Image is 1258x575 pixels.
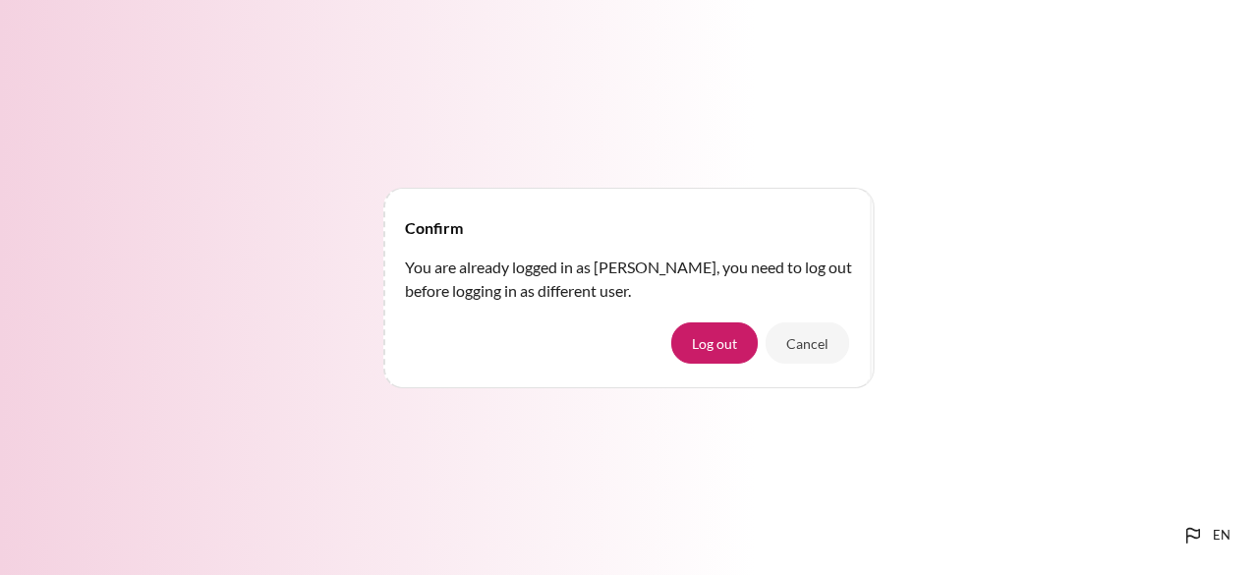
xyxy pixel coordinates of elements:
span: en [1213,526,1230,546]
button: Cancel [766,322,849,364]
h4: Confirm [405,216,463,240]
button: Languages [1173,516,1238,555]
button: Log out [671,322,758,364]
p: You are already logged in as [PERSON_NAME], you need to log out before logging in as different user. [405,256,853,303]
